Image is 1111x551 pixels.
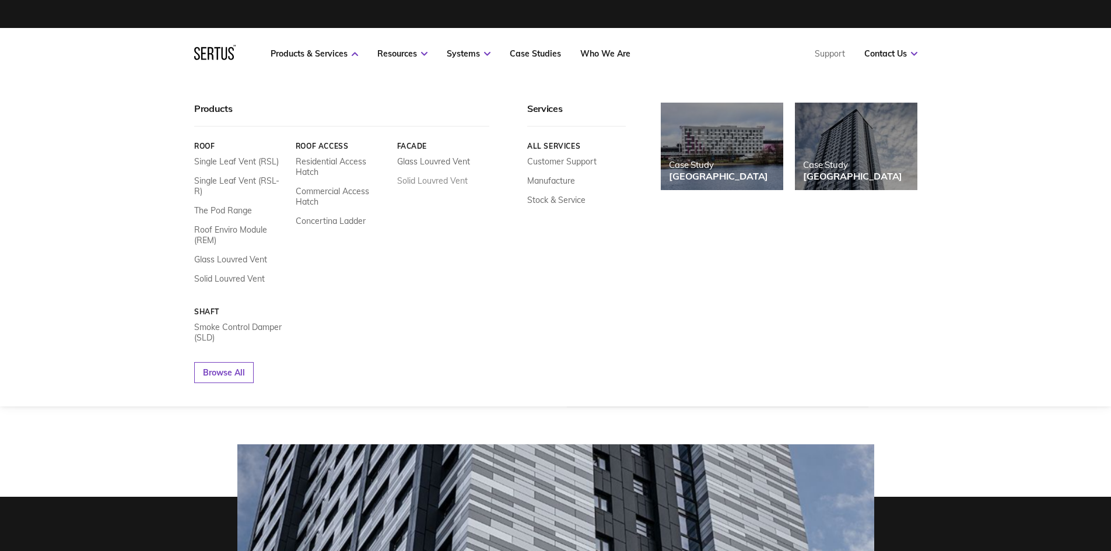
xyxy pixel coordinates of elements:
div: Services [527,103,626,127]
a: Concertina Ladder [295,216,365,226]
a: Single Leaf Vent (RSL) [194,156,279,167]
div: [GEOGRAPHIC_DATA] [803,170,902,182]
a: Manufacture [527,176,575,186]
div: Products [194,103,489,127]
a: Single Leaf Vent (RSL-R) [194,176,287,196]
a: Glass Louvred Vent [194,254,267,265]
a: Solid Louvred Vent [397,176,467,186]
div: Case Study [803,159,902,170]
a: Solid Louvred Vent [194,273,265,284]
a: Contact Us [864,48,917,59]
a: Roof Enviro Module (REM) [194,224,287,245]
a: Case Studies [510,48,561,59]
a: Smoke Control Damper (SLD) [194,322,287,343]
a: Case Study[GEOGRAPHIC_DATA] [795,103,917,190]
a: The Pod Range [194,205,252,216]
div: Case Study [669,159,768,170]
a: All services [527,142,626,150]
a: Case Study[GEOGRAPHIC_DATA] [661,103,783,190]
a: Products & Services [271,48,358,59]
a: Roof [194,142,287,150]
a: Roof Access [295,142,388,150]
a: Systems [447,48,490,59]
a: Shaft [194,307,287,316]
a: Browse All [194,362,254,383]
div: [GEOGRAPHIC_DATA] [669,170,768,182]
a: Glass Louvred Vent [397,156,469,167]
a: Facade [397,142,489,150]
a: Commercial Access Hatch [295,186,388,207]
a: Resources [377,48,427,59]
a: Customer Support [527,156,597,167]
a: Residential Access Hatch [295,156,388,177]
a: Support [815,48,845,59]
a: Stock & Service [527,195,586,205]
a: Who We Are [580,48,630,59]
